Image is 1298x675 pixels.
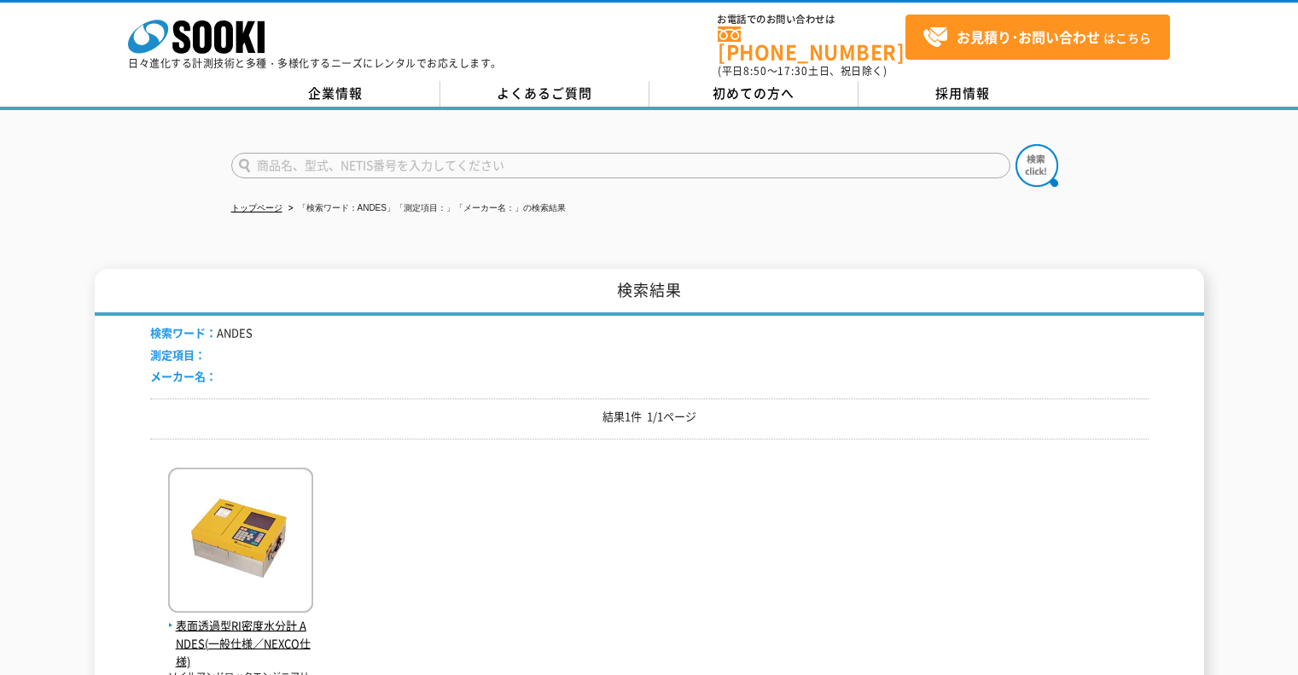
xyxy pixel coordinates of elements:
[231,81,440,107] a: 企業情報
[168,468,313,617] img: ANDES(一般仕様／NEXCO仕様)
[231,153,1010,178] input: 商品名、型式、NETIS番号を入力してください
[231,203,282,212] a: トップページ
[957,26,1100,47] strong: お見積り･お問い合わせ
[285,200,566,218] li: 「検索ワード：ANDES」「測定項目：」「メーカー名：」の検索結果
[923,25,1151,50] span: はこちら
[168,617,313,670] span: 表面透過型RI密度水分計 ANDES(一般仕様／NEXCO仕様)
[1016,144,1058,187] img: btn_search.png
[713,84,795,102] span: 初めての方へ
[150,346,206,363] span: 測定項目：
[150,368,217,384] span: メーカー名：
[150,408,1149,426] p: 結果1件 1/1ページ
[440,81,649,107] a: よくあるご質問
[718,15,905,25] span: お電話でのお問い合わせは
[150,324,253,342] li: ANDES
[168,599,313,670] a: 表面透過型RI密度水分計 ANDES(一般仕様／NEXCO仕様)
[150,324,217,340] span: 検索ワード：
[128,58,502,68] p: 日々進化する計測技術と多種・多様化するニーズにレンタルでお応えします。
[859,81,1068,107] a: 採用情報
[718,26,905,61] a: [PHONE_NUMBER]
[718,63,887,79] span: (平日 ～ 土日、祝日除く)
[905,15,1170,60] a: お見積り･お問い合わせはこちら
[95,269,1204,316] h1: 検索結果
[777,63,808,79] span: 17:30
[649,81,859,107] a: 初めての方へ
[743,63,767,79] span: 8:50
